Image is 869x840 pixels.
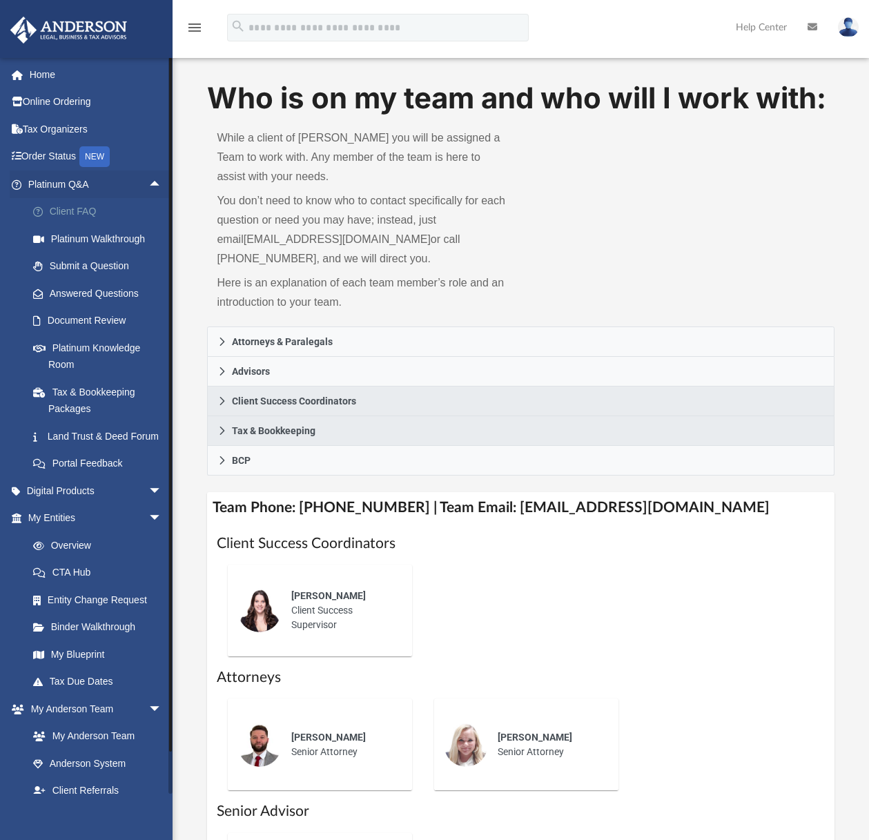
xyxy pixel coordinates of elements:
a: My Entitiesarrow_drop_down [10,505,183,532]
span: Client Success Coordinators [232,396,356,406]
span: Advisors [232,367,270,376]
a: Attorneys & Paralegals [207,326,834,357]
a: Anderson System [19,750,176,777]
i: search [231,19,246,34]
img: Anderson Advisors Platinum Portal [6,17,131,43]
span: arrow_drop_down [148,695,176,723]
div: NEW [79,146,110,167]
img: thumbnail [237,588,282,632]
a: Tax & Bookkeeping [207,416,834,446]
a: Overview [19,531,183,559]
div: Client Success Supervisor [282,579,402,642]
a: Platinum Walkthrough [19,225,183,253]
a: Online Ordering [10,88,183,116]
a: Binder Walkthrough [19,614,183,641]
span: [PERSON_NAME] [291,732,366,743]
a: Entity Change Request [19,586,183,614]
span: [PERSON_NAME] [291,590,366,601]
img: User Pic [838,17,859,37]
a: Client Referrals [19,777,176,805]
span: arrow_drop_down [148,505,176,533]
a: Tax & Bookkeeping Packages [19,378,183,422]
a: [EMAIL_ADDRESS][DOMAIN_NAME] [244,233,431,245]
div: Senior Attorney [282,721,402,769]
span: BCP [232,456,251,465]
img: thumbnail [444,723,488,767]
img: thumbnail [237,723,282,767]
div: Senior Attorney [488,721,609,769]
a: Platinum Knowledge Room [19,334,183,378]
a: menu [186,26,203,36]
a: Document Review [19,307,183,335]
p: You don’t need to know who to contact specifically for each question or need you may have; instea... [217,191,511,268]
a: My Anderson Teamarrow_drop_down [10,695,176,723]
a: Home [10,61,183,88]
a: My Blueprint [19,641,176,668]
a: Platinum Q&Aarrow_drop_up [10,170,183,198]
a: Client FAQ [19,198,183,226]
h1: Attorneys [217,667,824,687]
h1: Who is on my team and who will I work with: [207,78,834,119]
p: Here is an explanation of each team member’s role and an introduction to your team. [217,273,511,312]
span: [PERSON_NAME] [498,732,572,743]
a: Submit a Question [19,253,183,280]
a: Tax Organizers [10,115,183,143]
h4: Team Phone: [PHONE_NUMBER] | Team Email: [EMAIL_ADDRESS][DOMAIN_NAME] [207,492,834,523]
a: CTA Hub [19,559,183,587]
span: arrow_drop_up [148,170,176,199]
h1: Client Success Coordinators [217,534,824,554]
a: BCP [207,446,834,476]
p: While a client of [PERSON_NAME] you will be assigned a Team to work with. Any member of the team ... [217,128,511,186]
i: menu [186,19,203,36]
span: Attorneys & Paralegals [232,337,333,346]
a: My Anderson Team [19,723,169,750]
span: arrow_drop_down [148,477,176,505]
a: Tax Due Dates [19,668,183,696]
h1: Senior Advisor [217,801,824,821]
a: Answered Questions [19,280,183,307]
a: Advisors [207,357,834,387]
a: Land Trust & Deed Forum [19,422,183,450]
a: Order StatusNEW [10,143,183,171]
a: Portal Feedback [19,450,183,478]
a: Digital Productsarrow_drop_down [10,477,183,505]
a: Client Success Coordinators [207,387,834,416]
span: Tax & Bookkeeping [232,426,315,436]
